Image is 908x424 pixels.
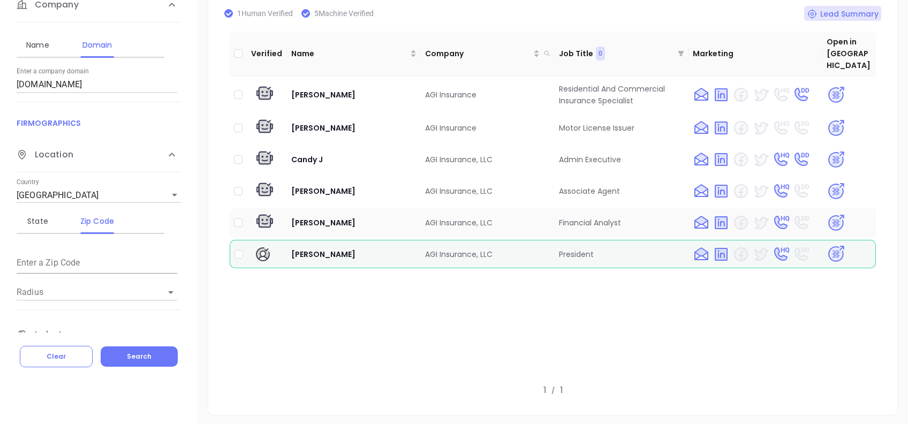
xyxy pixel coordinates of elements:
div: Location [17,138,181,172]
span: 1 Human Verified [237,9,293,18]
img: phone DD yes [792,86,809,103]
div: Lead Summary [804,6,881,21]
span: [PERSON_NAME] [291,186,355,196]
span: [PERSON_NAME] [291,123,355,133]
div: State [17,215,59,228]
img: linkedin yes [713,86,730,103]
img: machine verify [254,181,275,201]
span: Company [425,48,531,59]
th: Name [287,32,421,76]
span: search [542,46,553,62]
p: Job Title [559,48,593,59]
img: facebook no [732,246,750,263]
td: President [555,240,688,268]
th: Company [421,32,555,76]
td: AGI Insurance [421,79,555,111]
img: phone HQ no [772,119,790,137]
span: 5 Machine Verified [314,9,374,18]
td: AGI Insurance [421,113,555,142]
p: 1 [543,384,546,397]
img: email yes [693,86,710,103]
p: 1 [560,384,563,397]
td: Residential And Commercial Insurance Specialist [555,79,688,111]
td: Motor License Issuer [555,113,688,142]
th: Verified [247,32,287,76]
span: Industry [17,328,71,341]
span: search [544,50,550,57]
div: Zip Code [76,215,118,228]
img: phone DD no [792,214,809,231]
img: twitter yes [752,246,769,263]
div: Industry [17,319,181,351]
img: email yes [693,151,710,168]
img: twitter yes [752,183,769,200]
img: facebook no [732,183,750,200]
img: linkedin yes [713,214,730,231]
img: psa [827,182,845,201]
th: Marketing [688,32,822,76]
img: twitter yes [752,86,769,103]
img: machine verify [254,149,275,170]
span: Location [17,148,73,161]
span: [PERSON_NAME] [291,217,355,228]
td: AGI Insurance, LLC [421,208,555,237]
span: Name [291,48,408,59]
img: linkedin yes [713,119,730,137]
img: email yes [693,119,710,137]
span: Candy J [291,154,323,165]
img: linkedin yes [713,183,730,200]
span: Search [127,352,152,361]
img: twitter yes [752,214,769,231]
td: Admin Executive [555,145,688,174]
img: twitter yes [752,151,769,168]
button: Clear [20,346,93,367]
span: [PERSON_NAME] [291,249,355,260]
img: phone DD no [792,246,809,263]
td: AGI Insurance, LLC [421,240,555,268]
img: phone HQ yes [772,183,790,200]
label: Enter a company domain [17,69,89,75]
img: facebook no [732,151,750,168]
img: phone HQ yes [772,214,790,231]
img: facebook no [732,86,750,103]
img: machine verify [254,118,275,138]
p: / [551,385,555,396]
img: phone HQ no [772,86,790,103]
img: phone DD no [792,183,809,200]
img: phone DD yes [792,151,809,168]
span: 0 [599,48,602,59]
img: machine verify [254,213,275,233]
img: facebook no [732,214,750,231]
img: phone HQ yes [772,246,790,263]
img: psa [827,119,845,138]
div: Domain [76,39,118,51]
div: [GEOGRAPHIC_DATA] [17,187,181,204]
button: Open [163,285,178,300]
img: psa [827,214,845,232]
img: psa [827,150,845,169]
td: Financial Analyst [555,208,688,237]
span: filter [676,44,686,63]
img: phone HQ yes [772,151,790,168]
td: AGI Insurance, LLC [421,145,555,174]
img: phone DD no [792,119,809,137]
img: email yes [693,214,710,231]
img: linkedin yes [713,246,730,263]
span: [PERSON_NAME] [291,89,355,100]
img: linkedin yes [713,151,730,168]
p: FIRMOGRAPHICS [17,117,181,129]
img: facebook no [732,119,750,137]
img: human verify [254,246,271,263]
button: Search [101,346,178,367]
img: psa [827,245,845,263]
img: email yes [693,246,710,263]
span: Clear [47,352,66,361]
img: psa [827,86,845,104]
img: twitter yes [752,119,769,137]
label: Country [17,179,39,186]
th: Open in [GEOGRAPHIC_DATA] [822,32,876,76]
img: email yes [693,183,710,200]
div: Name [17,39,59,51]
span: filter [678,50,684,57]
img: machine verify [254,85,275,105]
